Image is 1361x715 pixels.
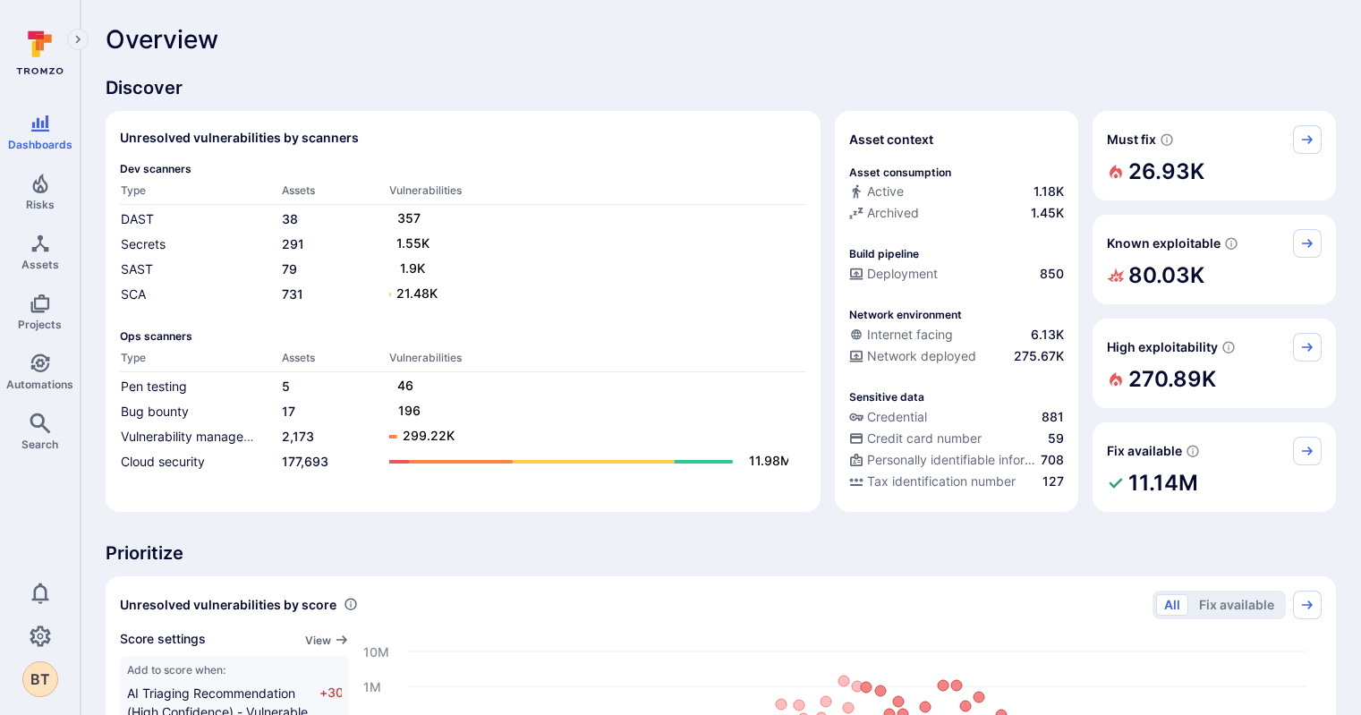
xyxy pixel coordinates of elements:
a: Active1.18K [849,183,1064,200]
th: Vulnerabilities [388,350,806,372]
a: 21.48K [389,284,788,305]
span: Asset context [849,131,933,149]
text: 46 [397,378,413,393]
span: Tax identification number [867,472,1016,490]
p: Asset consumption [849,166,951,179]
text: 1.9K [400,260,425,276]
span: Unresolved vulnerabilities by score [120,596,336,614]
span: Assets [21,258,59,271]
div: Evidence indicative of processing personally identifiable information [849,451,1064,472]
text: 357 [397,210,421,226]
button: Fix available [1191,594,1282,616]
span: Internet facing [867,326,953,344]
div: Known exploitable [1093,215,1336,304]
div: Credential [849,408,927,426]
div: Active [849,183,904,200]
button: BT [22,661,58,697]
a: Network deployed275.67K [849,347,1064,365]
a: 17 [282,404,295,419]
span: Dashboards [8,138,72,151]
span: 1.45K [1031,204,1064,222]
span: 850 [1040,265,1064,283]
th: Vulnerabilities [388,183,806,205]
text: 1M [363,678,381,694]
a: 731 [282,286,303,302]
div: Evidence indicative of processing tax identification numbers [849,472,1064,494]
div: Evidence that the asset is packaged and deployed somewhere [849,347,1064,369]
span: Fix available [1107,442,1182,460]
span: 881 [1042,408,1064,426]
span: Credential [867,408,927,426]
span: Dev scanners [120,162,806,175]
a: View [305,630,349,649]
span: Projects [18,318,62,331]
a: 1.55K [389,234,788,255]
button: All [1156,594,1188,616]
p: Sensitive data [849,390,924,404]
a: Credit card number59 [849,430,1064,447]
span: 708 [1041,451,1064,469]
div: Personally identifiable information (PII) [849,451,1037,469]
a: Deployment850 [849,265,1064,283]
div: Configured deployment pipeline [849,265,1064,286]
a: Bug bounty [121,404,189,419]
button: View [305,634,349,647]
text: 196 [398,403,421,418]
a: Vulnerability management [121,429,273,444]
div: Fix available [1093,422,1336,512]
div: Network deployed [849,347,976,365]
a: 38 [282,211,298,226]
th: Assets [281,350,388,372]
div: Internet facing [849,326,953,344]
a: Personally identifiable information (PII)708 [849,451,1064,469]
div: Billy Tinnes [22,661,58,697]
span: Risks [26,198,55,211]
span: Active [867,183,904,200]
a: Cloud security [121,454,205,469]
span: Must fix [1107,131,1156,149]
span: Automations [6,378,73,391]
h2: 80.03K [1128,258,1204,294]
svg: Confirmed exploitable by KEV [1224,236,1238,251]
text: 299.22K [403,428,455,443]
div: Number of vulnerabilities in status 'Open' 'Triaged' and 'In process' grouped by score [344,595,358,614]
a: Internet facing6.13K [849,326,1064,344]
th: Type [120,350,281,372]
div: Code repository is archived [849,204,1064,226]
div: Deployment [849,265,938,283]
h2: 26.93K [1128,154,1204,190]
h2: 11.14M [1128,465,1198,501]
a: 2,173 [282,429,314,444]
span: Prioritize [106,541,1336,566]
span: 127 [1042,472,1064,490]
span: Overview [106,25,218,54]
a: 196 [389,401,788,422]
a: Credential881 [849,408,1064,426]
span: Search [21,438,58,451]
a: 177,693 [282,454,328,469]
span: Ops scanners [120,329,806,343]
div: Credit card number [849,430,982,447]
a: Secrets [121,236,166,251]
a: 357 [389,209,788,230]
a: 11.98M [389,451,788,472]
p: Network environment [849,308,962,321]
div: High exploitability [1093,319,1336,408]
p: Build pipeline [849,247,919,260]
text: 21.48K [396,285,438,301]
svg: Risk score >=40 , missed SLA [1160,132,1174,147]
a: 79 [282,261,297,277]
text: 10M [363,643,389,659]
span: 275.67K [1014,347,1064,365]
text: 11.98M [749,453,792,468]
a: 46 [389,376,788,397]
a: 1.9K [389,259,788,280]
span: Archived [867,204,919,222]
a: 291 [282,236,304,251]
a: Tax identification number127 [849,472,1064,490]
div: Evidence that an asset is internet facing [849,326,1064,347]
span: Credit card number [867,430,982,447]
svg: Vulnerabilities with fix available [1186,444,1200,458]
div: Commits seen in the last 180 days [849,183,1064,204]
div: Archived [849,204,919,222]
